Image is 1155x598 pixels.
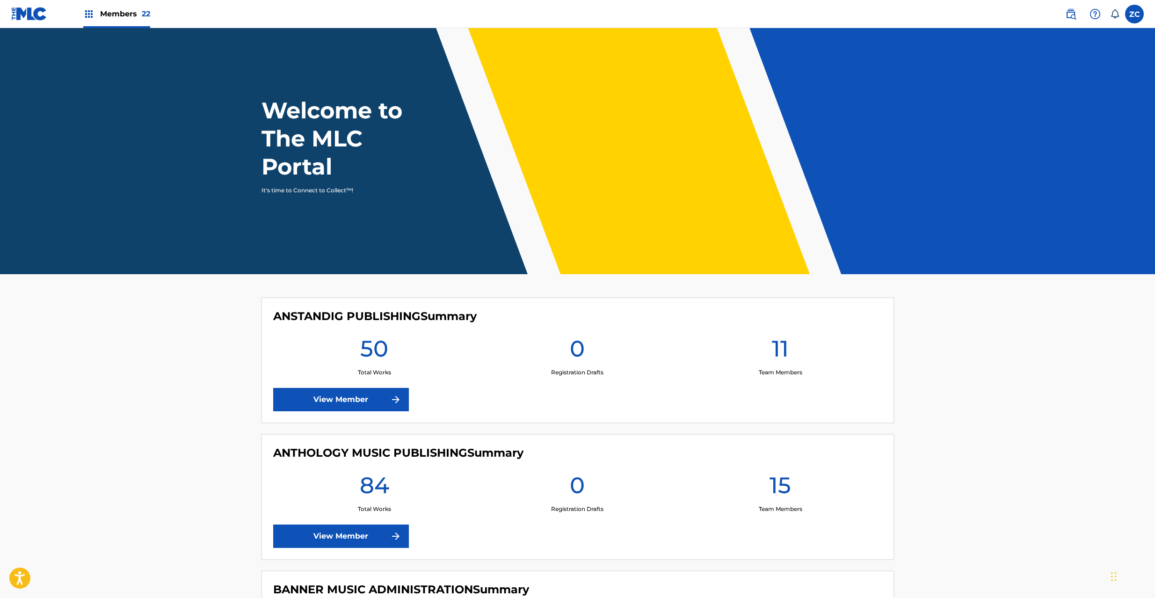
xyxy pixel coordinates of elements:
[273,525,409,548] a: View Member
[358,368,391,377] p: Total Works
[273,446,523,460] h4: ANTHOLOGY MUSIC PUBLISHING
[262,96,436,181] h1: Welcome to The MLC Portal
[570,335,585,368] h1: 0
[273,388,409,411] a: View Member
[759,368,802,377] p: Team Members
[570,471,585,505] h1: 0
[358,505,391,513] p: Total Works
[273,309,477,323] h4: ANSTANDIG PUBLISHING
[1061,5,1080,23] a: Public Search
[772,335,789,368] h1: 11
[770,471,791,505] h1: 15
[360,335,388,368] h1: 50
[360,471,389,505] h1: 84
[759,505,802,513] p: Team Members
[1125,5,1144,23] div: User Menu
[11,7,47,21] img: MLC Logo
[262,186,424,195] p: It's time to Connect to Collect™!
[83,8,94,20] img: Top Rightsholders
[1111,562,1117,591] div: Drag
[273,583,529,597] h4: BANNER MUSIC ADMINISTRATION
[1090,8,1101,20] img: help
[1086,5,1104,23] div: Help
[1065,8,1076,20] img: search
[390,531,401,542] img: f7272a7cc735f4ea7f67.svg
[390,394,401,405] img: f7272a7cc735f4ea7f67.svg
[551,368,603,377] p: Registration Drafts
[100,8,150,19] span: Members
[1108,553,1155,598] iframe: Chat Widget
[1110,9,1119,19] div: Notifications
[142,9,150,18] span: 22
[551,505,603,513] p: Registration Drafts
